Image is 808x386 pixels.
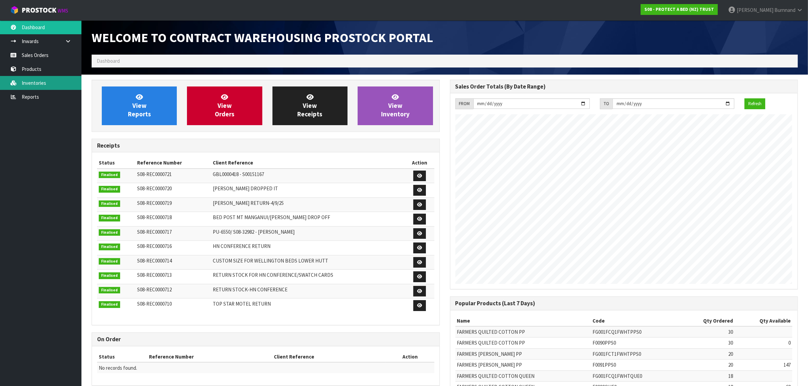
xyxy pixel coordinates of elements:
[213,257,328,264] span: CUSTOM SIZE FOR WELLINGTON BEDS LOWER HUTT
[774,7,795,13] span: Burnnand
[455,370,591,381] td: FARMERS QUILTED COTTON QUEEN
[97,157,136,168] th: Status
[99,200,120,207] span: Finalised
[99,229,120,236] span: Finalised
[97,336,434,343] h3: On Order
[97,351,147,362] th: Status
[97,142,434,149] h3: Receipts
[10,6,19,14] img: cube-alt.png
[137,200,172,206] span: S08-REC0000719
[272,351,386,362] th: Client Reference
[99,272,120,279] span: Finalised
[137,301,172,307] span: S08-REC0000710
[455,360,591,370] td: FARMERS [PERSON_NAME] PP
[97,58,120,64] span: Dashboard
[455,348,591,359] td: FARMERS [PERSON_NAME] PP
[137,257,172,264] span: S08-REC0000714
[99,301,120,308] span: Finalised
[591,337,679,348] td: F0090PPS0
[213,272,333,278] span: RETURN STOCK FOR HN CONFERENCE/SWATCH CARDS
[99,186,120,193] span: Finalised
[358,86,433,125] a: ViewInventory
[591,315,679,326] th: Code
[213,171,264,177] span: GBL0000418 - S00151167
[679,348,735,359] td: 20
[137,272,172,278] span: S08-REC0000713
[679,326,735,337] td: 30
[679,315,735,326] th: Qty Ordered
[455,83,793,90] h3: Sales Order Totals (By Date Range)
[213,229,295,235] span: PU-6550/ S08-32982 - [PERSON_NAME]
[22,6,56,15] span: ProStock
[213,301,271,307] span: TOP STAR MOTEL RETURN
[745,98,765,109] button: Refresh
[679,337,735,348] td: 30
[137,286,172,293] span: S08-REC0000712
[102,86,177,125] a: ViewReports
[591,348,679,359] td: FG001FCT1FWHTPPS0
[273,86,347,125] a: ViewReceipts
[213,200,284,206] span: [PERSON_NAME] RETURN-4/9/25
[213,185,278,192] span: [PERSON_NAME] DROPPED IT
[137,214,172,220] span: S08-REC0000718
[679,360,735,370] td: 20
[99,172,120,178] span: Finalised
[735,337,792,348] td: 0
[455,337,591,348] td: FARMERS QUILTED COTTON PP
[455,300,793,307] h3: Popular Products (Last 7 Days)
[137,243,172,249] span: S08-REC0000716
[136,157,211,168] th: Reference Number
[455,98,473,109] div: FROM
[137,185,172,192] span: S08-REC0000720
[99,215,120,221] span: Finalised
[211,157,405,168] th: Client Reference
[455,315,591,326] th: Name
[213,243,270,249] span: HN CONFERENCE RETURN
[215,93,234,118] span: View Orders
[213,286,287,293] span: RETURN STOCK-HN CONFERENCE
[735,360,792,370] td: 147
[737,7,773,13] span: [PERSON_NAME]
[644,6,714,12] strong: S08 - PROTECT A BED (NZ) TRUST
[137,229,172,235] span: S08-REC0000717
[386,351,434,362] th: Action
[213,214,330,220] span: BED POST MT MANGANUI/[PERSON_NAME] DROP OFF
[147,351,272,362] th: Reference Number
[137,171,172,177] span: S08-REC0000721
[187,86,262,125] a: ViewOrders
[99,244,120,250] span: Finalised
[128,93,151,118] span: View Reports
[92,30,433,45] span: Welcome to Contract Warehousing ProStock Portal
[58,7,68,14] small: WMS
[679,370,735,381] td: 18
[455,326,591,337] td: FARMERS QUILTED COTTON PP
[735,315,792,326] th: Qty Available
[97,362,434,373] td: No records found.
[591,370,679,381] td: FG001FCQ1FWHTQUE0
[99,287,120,294] span: Finalised
[591,326,679,337] td: FG001FCQ1FWHTPPS0
[99,258,120,265] span: Finalised
[297,93,322,118] span: View Receipts
[600,98,613,109] div: TO
[591,360,679,370] td: F0091PPS0
[381,93,410,118] span: View Inventory
[405,157,434,168] th: Action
